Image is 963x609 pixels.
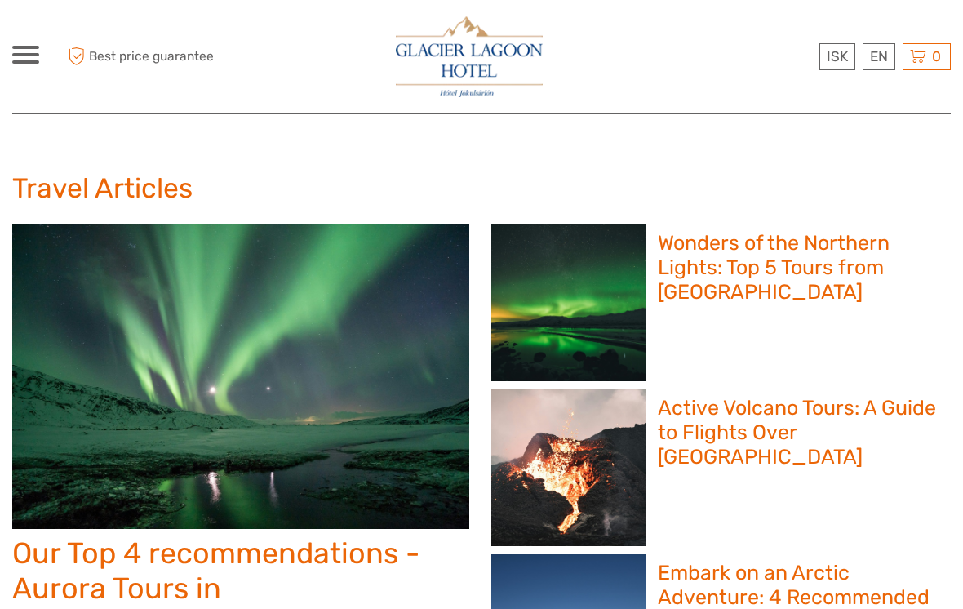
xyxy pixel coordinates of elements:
h1: Travel Articles [12,171,951,205]
h2: Active Volcano Tours: A Guide to Flights Over [GEOGRAPHIC_DATA] [658,396,941,469]
img: 2790-86ba44ba-e5e5-4a53-8ab7-28051417b7bc_logo_big.jpg [396,16,543,97]
span: Best price guarantee [64,43,247,70]
img: Our Top 4 recommendations - Aurora Tours in North Iceland [12,224,469,530]
span: ISK [827,48,848,64]
div: EN [863,43,895,70]
h2: Wonders of the Northern Lights: Top 5 Tours from [GEOGRAPHIC_DATA] [658,231,941,304]
span: 0 [930,48,943,64]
